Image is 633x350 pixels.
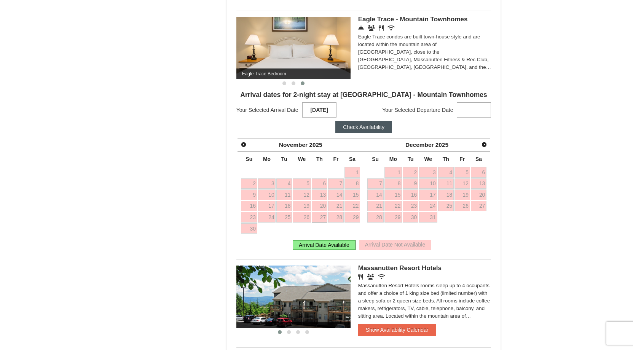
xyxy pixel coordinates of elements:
span: Thursday [443,156,449,162]
a: 24 [419,201,437,212]
span: Massanutten Resort Hotels [358,264,442,272]
a: 13 [312,189,327,200]
a: 9 [403,178,418,189]
a: 17 [419,189,437,200]
a: 30 [241,223,257,234]
a: 7 [367,178,384,189]
div: Arrival Date Not Available [359,240,431,250]
span: Monday [389,156,397,162]
a: 23 [241,212,257,223]
h4: Arrival dates for 2-night stay at [GEOGRAPHIC_DATA] - Mountain Townhomes [236,91,491,99]
a: 20 [471,189,486,200]
a: 12 [454,178,470,189]
span: Eagle Trace - Mountain Townhomes [358,16,468,23]
a: 10 [258,189,276,200]
div: Eagle Trace condos are built town-house style and are located within the mountain area of [GEOGRA... [358,33,491,71]
span: December [405,142,434,148]
span: Monday [263,156,271,162]
a: 29 [344,212,360,223]
span: Your Selected Departure Date [382,104,453,116]
span: Thursday [316,156,323,162]
a: 22 [384,201,402,212]
button: Check Availability [335,121,392,133]
a: 24 [258,212,276,223]
a: 11 [276,189,292,200]
a: 28 [367,212,384,223]
span: Saturday [349,156,356,162]
a: 25 [276,212,292,223]
a: 15 [344,189,360,200]
a: 21 [328,201,344,212]
a: 13 [471,178,486,189]
span: 2025 [309,142,322,148]
span: Tuesday [281,156,287,162]
a: 6 [312,178,327,189]
span: Tuesday [408,156,414,162]
a: 26 [454,201,470,212]
a: 5 [293,178,311,189]
a: 16 [403,189,418,200]
span: Prev [241,142,247,148]
a: 14 [328,189,344,200]
a: 6 [471,167,486,178]
i: Restaurant [358,274,363,280]
span: Sunday [246,156,253,162]
a: 8 [344,178,360,189]
a: 26 [293,212,311,223]
a: 16 [241,201,257,212]
a: 3 [419,167,437,178]
a: 27 [471,201,486,212]
a: 25 [438,201,454,212]
a: 7 [328,178,344,189]
a: 2 [403,167,418,178]
a: 18 [276,201,292,212]
i: Concierge Desk [358,25,364,31]
span: Friday [333,156,339,162]
a: Next [479,139,489,150]
i: Restaurant [379,25,384,31]
a: 30 [403,212,418,223]
div: Massanutten Resort Hotels rooms sleep up to 4 occupants and offer a choice of 1 king size bed (li... [358,282,491,320]
strong: [DATE] [302,102,336,118]
a: 17 [258,201,276,212]
a: 19 [454,189,470,200]
span: Wednesday [424,156,432,162]
a: 23 [403,201,418,212]
span: Your Selected Arrival Date [236,104,298,116]
a: 21 [367,201,384,212]
span: November [279,142,308,148]
i: Wireless Internet (free) [387,25,395,31]
span: Eagle Trace Bedroom [236,68,351,79]
i: Conference Facilities [368,25,375,31]
span: Next [481,142,487,148]
a: 20 [312,201,327,212]
a: 1 [384,167,402,178]
div: Arrival Date Available [293,240,356,250]
a: 4 [276,178,292,189]
span: Friday [459,156,465,162]
a: 3 [258,178,276,189]
span: Sunday [372,156,379,162]
a: 5 [454,167,470,178]
a: Prev [238,139,249,150]
button: Show Availability Calendar [358,324,436,336]
a: 15 [384,189,402,200]
span: Wednesday [298,156,306,162]
a: 2 [241,178,257,189]
a: 10 [419,178,437,189]
a: 28 [328,212,344,223]
img: Eagle Trace Bedroom [236,17,351,79]
a: 31 [419,212,437,223]
i: Wireless Internet (free) [378,274,385,280]
a: 18 [438,189,454,200]
a: 4 [438,167,454,178]
a: 11 [438,178,454,189]
span: 2025 [435,142,448,148]
span: Saturday [475,156,482,162]
a: 29 [384,212,402,223]
a: 22 [344,201,360,212]
a: 9 [241,189,257,200]
a: 12 [293,189,311,200]
a: 27 [312,212,327,223]
a: 14 [367,189,384,200]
